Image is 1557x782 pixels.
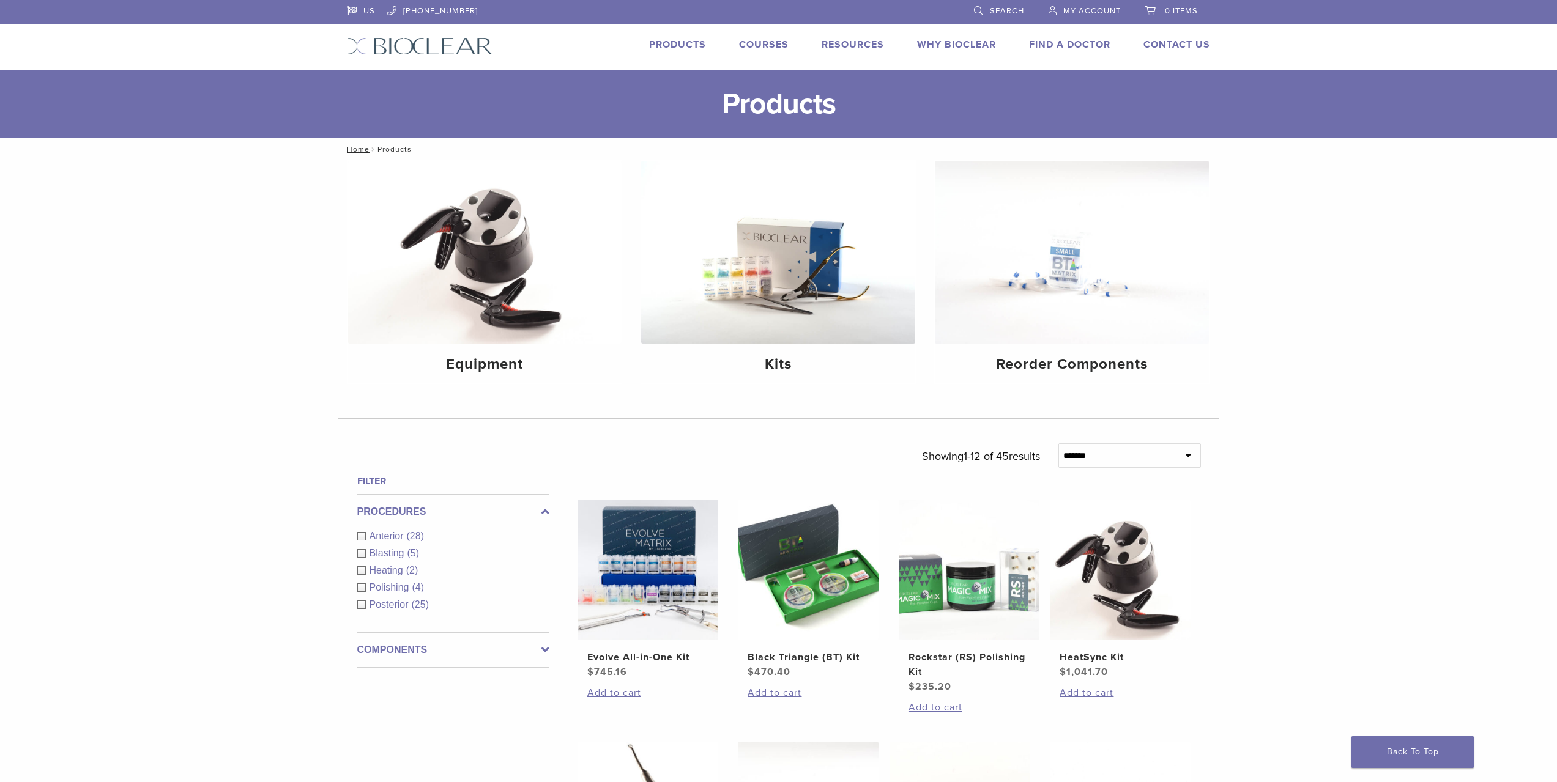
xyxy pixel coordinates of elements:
a: Evolve All-in-One KitEvolve All-in-One Kit $745.16 [577,500,719,679]
span: 1-12 of 45 [964,449,1009,463]
span: $ [1060,666,1066,678]
span: 0 items [1165,6,1198,16]
a: Why Bioclear [917,39,996,51]
a: Add to cart: “Rockstar (RS) Polishing Kit” [909,700,1030,715]
span: (25) [412,599,429,610]
span: (2) [406,565,418,575]
label: Procedures [357,504,549,519]
img: Kits [641,161,915,344]
a: Home [343,145,370,153]
p: Showing results [922,443,1040,469]
label: Components [357,643,549,657]
img: Equipment [348,161,622,344]
a: Add to cart: “Black Triangle (BT) Kit” [748,685,869,700]
a: Courses [739,39,789,51]
a: Reorder Components [935,161,1209,383]
img: Reorder Components [935,161,1209,344]
span: (4) [412,582,424,592]
a: Add to cart: “HeatSync Kit” [1060,685,1181,700]
h4: Kits [651,353,905,375]
img: HeatSync Kit [1050,500,1191,640]
span: Search [990,6,1024,16]
nav: Products [338,138,1219,160]
img: Black Triangle (BT) Kit [738,500,879,640]
img: Evolve All-in-One Kit [578,500,718,640]
span: $ [587,666,594,678]
h2: Evolve All-in-One Kit [587,650,708,665]
h4: Reorder Components [945,353,1199,375]
span: / [370,146,377,152]
bdi: 235.20 [909,681,951,693]
img: Bioclear [347,37,492,55]
a: Rockstar (RS) Polishing KitRockstar (RS) Polishing Kit $235.20 [898,500,1041,694]
span: (28) [407,531,424,541]
span: Posterior [370,599,412,610]
img: Rockstar (RS) Polishing Kit [899,500,1039,640]
h4: Filter [357,474,549,489]
bdi: 1,041.70 [1060,666,1108,678]
bdi: 745.16 [587,666,627,678]
a: Products [649,39,706,51]
span: $ [909,681,915,693]
a: Back To Top [1351,736,1474,768]
span: Blasting [370,548,407,558]
span: Anterior [370,531,407,541]
span: Polishing [370,582,412,592]
h2: Black Triangle (BT) Kit [748,650,869,665]
a: HeatSync KitHeatSync Kit $1,041.70 [1049,500,1192,679]
span: Heating [370,565,406,575]
span: $ [748,666,754,678]
a: Equipment [348,161,622,383]
a: Add to cart: “Evolve All-in-One Kit” [587,685,708,700]
a: Kits [641,161,915,383]
a: Find A Doctor [1029,39,1110,51]
h2: HeatSync Kit [1060,650,1181,665]
span: My Account [1063,6,1121,16]
a: Black Triangle (BT) KitBlack Triangle (BT) Kit $470.40 [737,500,880,679]
h2: Rockstar (RS) Polishing Kit [909,650,1030,679]
bdi: 470.40 [748,666,790,678]
h4: Equipment [358,353,612,375]
span: (5) [407,548,419,558]
a: Contact Us [1143,39,1210,51]
a: Resources [822,39,884,51]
